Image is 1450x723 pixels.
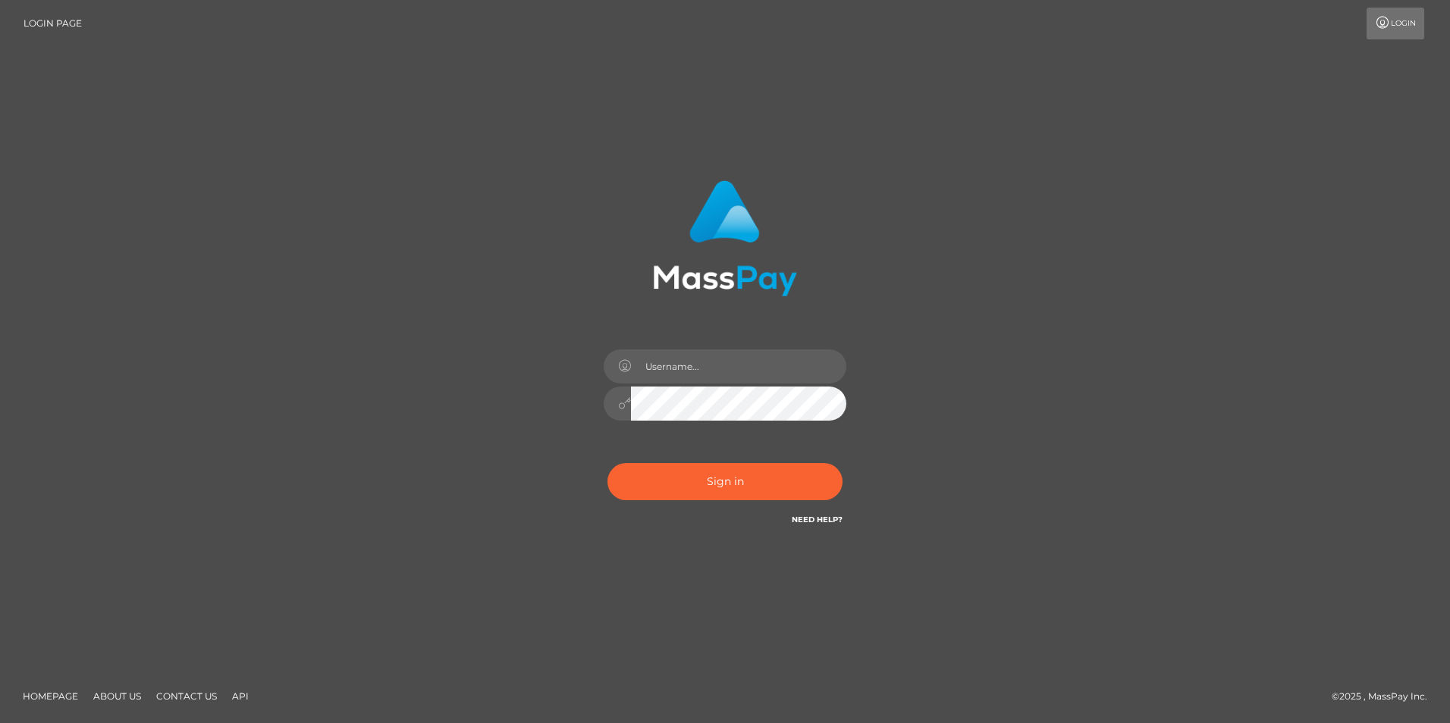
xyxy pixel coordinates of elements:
button: Sign in [607,463,843,500]
a: Need Help? [792,515,843,524]
a: Login Page [24,8,82,39]
a: Homepage [17,684,84,708]
a: Contact Us [150,684,223,708]
a: Login [1367,8,1424,39]
img: MassPay Login [653,180,797,296]
input: Username... [631,349,846,383]
a: API [226,684,255,708]
div: © 2025 , MassPay Inc. [1332,688,1439,705]
a: About Us [87,684,147,708]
